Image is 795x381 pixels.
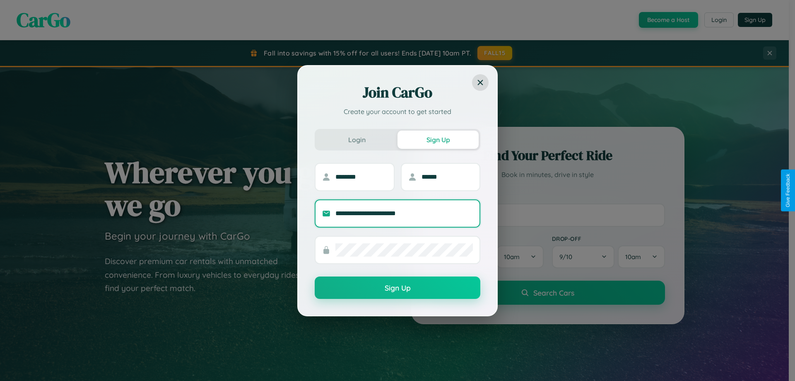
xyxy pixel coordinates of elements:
button: Sign Up [397,131,479,149]
button: Login [316,131,397,149]
h2: Join CarGo [315,83,480,102]
button: Sign Up [315,277,480,299]
div: Give Feedback [785,174,791,207]
p: Create your account to get started [315,107,480,116]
